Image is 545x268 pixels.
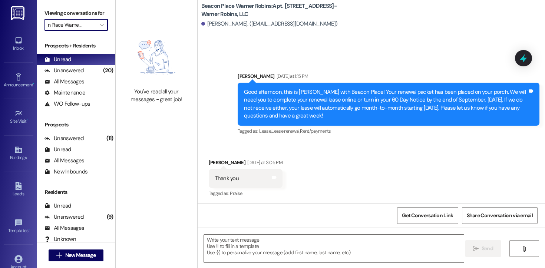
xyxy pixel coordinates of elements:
[37,42,115,50] div: Prospects + Residents
[124,88,189,104] div: You've read all your messages - great job!
[44,235,76,243] div: Unknown
[215,175,239,182] div: Thank you
[105,211,115,223] div: (9)
[467,212,533,219] span: Share Conversation via email
[37,188,115,196] div: Residents
[124,30,189,84] img: empty-state
[482,245,493,252] span: Send
[230,190,242,196] span: Praise
[209,188,283,199] div: Tagged as:
[209,159,283,169] div: [PERSON_NAME]
[259,128,271,134] span: Lease ,
[275,72,308,80] div: [DATE] at 1:15 PM
[4,180,33,200] a: Leads
[473,246,479,252] i: 
[105,133,115,144] div: (11)
[44,168,87,176] div: New Inbounds
[44,78,84,86] div: All Messages
[44,7,108,19] label: Viewing conversations for
[49,249,103,261] button: New Message
[271,128,300,134] span: Lease renewal ,
[201,2,350,18] b: Beacon Place Warner Robins: Apt. [STREET_ADDRESS]-Warner Robins, LLC
[48,19,96,31] input: All communities
[56,252,62,258] i: 
[27,118,28,123] span: •
[462,207,538,224] button: Share Conversation via email
[245,159,283,166] div: [DATE] at 3:05 PM
[44,157,84,165] div: All Messages
[33,81,34,86] span: •
[29,227,30,232] span: •
[402,212,453,219] span: Get Conversation Link
[65,251,96,259] span: New Message
[44,89,85,97] div: Maintenance
[238,126,539,136] div: Tagged as:
[521,246,527,252] i: 
[101,65,115,76] div: (20)
[397,207,458,224] button: Get Conversation Link
[4,216,33,236] a: Templates •
[44,146,71,153] div: Unread
[4,107,33,127] a: Site Visit •
[44,56,71,63] div: Unread
[4,34,33,54] a: Inbox
[100,22,104,28] i: 
[244,88,528,120] div: Good afternoon, this is [PERSON_NAME] with Beacon Place! Your renewal packet has been placed on y...
[465,240,501,257] button: Send
[44,100,90,108] div: WO Follow-ups
[4,143,33,163] a: Buildings
[37,121,115,129] div: Prospects
[44,135,84,142] div: Unanswered
[44,213,84,221] div: Unanswered
[201,20,338,28] div: [PERSON_NAME]. ([EMAIL_ADDRESS][DOMAIN_NAME])
[44,67,84,75] div: Unanswered
[238,72,539,83] div: [PERSON_NAME]
[300,128,331,134] span: Rent/payments
[44,202,71,210] div: Unread
[11,6,26,20] img: ResiDesk Logo
[44,224,84,232] div: All Messages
